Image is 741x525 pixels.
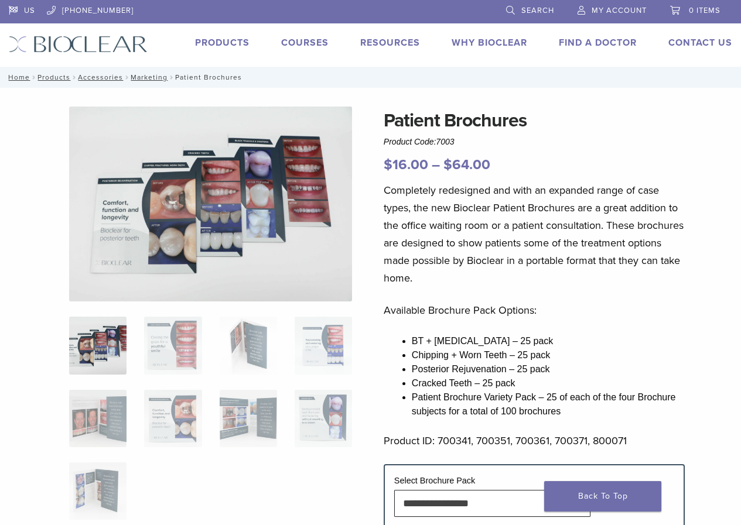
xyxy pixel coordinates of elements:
[70,74,78,80] span: /
[412,362,685,376] li: Posterior Rejuvenation – 25 pack
[384,156,428,173] bdi: 16.00
[384,181,685,287] p: Completely redesigned and with an expanded range of case types, the new Bioclear Patient Brochure...
[384,432,685,449] p: Product ID: 700341, 700351, 700361, 700371, 800071
[412,348,685,362] li: Chipping + Worn Teeth – 25 pack
[9,36,148,53] img: Bioclear
[689,6,720,15] span: 0 items
[360,37,420,49] a: Resources
[123,74,131,80] span: /
[69,390,127,447] img: Patient Brochures - Image 5
[436,137,454,146] span: 7003
[220,390,277,447] img: Patient Brochures - Image 7
[295,317,352,374] img: Patient Brochures - Image 4
[384,156,392,173] span: $
[195,37,250,49] a: Products
[412,334,685,348] li: BT + [MEDICAL_DATA] – 25 pack
[69,317,127,374] img: New-Patient-Brochures_All-Four-1920x1326-1-324x324.jpg
[443,156,490,173] bdi: 64.00
[668,37,732,49] a: Contact Us
[452,37,527,49] a: Why Bioclear
[69,462,127,520] img: Patient Brochures - Image 9
[384,137,455,146] span: Product Code:
[559,37,637,49] a: Find A Doctor
[5,73,30,81] a: Home
[30,74,37,80] span: /
[384,301,685,319] p: Available Brochure Pack Options:
[384,107,685,135] h1: Patient Brochures
[544,481,661,512] a: Back To Top
[412,390,685,418] li: Patient Brochure Variety Pack – 25 of each of the four Brochure subjects for a total of 100 broch...
[295,390,352,447] img: Patient Brochures - Image 8
[281,37,329,49] a: Courses
[69,107,352,301] img: New-Patient-Brochures_All-Four-1920x1326-1.jpg
[220,317,277,374] img: Patient Brochures - Image 3
[78,73,123,81] a: Accessories
[144,317,202,374] img: Patient Brochures - Image 2
[37,73,70,81] a: Products
[443,156,452,173] span: $
[521,6,554,15] span: Search
[394,476,475,485] label: Select Brochure Pack
[412,376,685,390] li: Cracked Teeth – 25 pack
[432,156,440,173] span: –
[131,73,168,81] a: Marketing
[168,74,175,80] span: /
[592,6,647,15] span: My Account
[144,390,202,447] img: Patient Brochures - Image 6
